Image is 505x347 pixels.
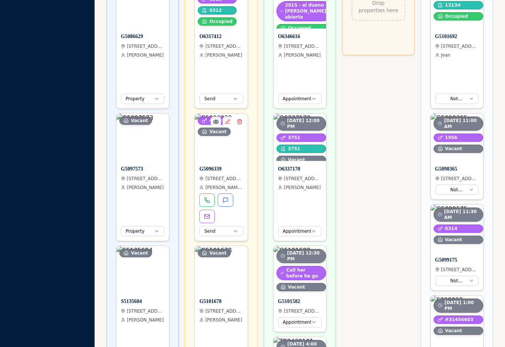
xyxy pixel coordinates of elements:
img: S5135604 [116,246,169,293]
span: [STREET_ADDRESS][DEMOGRAPHIC_DATA] [205,176,243,182]
span: [STREET_ADDRESS] [441,43,479,49]
span: [PERSON_NAME] [284,185,321,191]
span: Occupied [288,25,311,31]
span: Occupied [445,13,468,19]
span: [STREET_ADDRESS] [441,267,479,273]
span: Vacant [131,118,148,124]
h4: G5086629 [121,33,165,40]
span: Jean [441,52,451,58]
span: [DATE] 11:30 AM [444,209,479,220]
span: [PERSON_NAME] [127,317,164,323]
span: [STREET_ADDRESS][PERSON_NAME][PERSON_NAME] [205,43,243,49]
span: [DATE] 11:00 AM [444,118,479,129]
span: #31456603 [445,317,474,323]
span: Vacant [445,237,462,243]
span: [PERSON_NAME] [284,52,321,58]
img: O6337170 [274,114,326,161]
img: G5098365 [431,114,483,161]
span: [PERSON_NAME] [127,52,164,58]
span: [STREET_ADDRESS][PERSON_NAME] [441,176,479,182]
span: Vacant [445,328,462,334]
h4: G5097573 [121,165,165,173]
span: [STREET_ADDRESS][PERSON_NAME] [205,308,243,314]
h4: O6346616 [278,33,322,40]
span: 1956 [445,135,457,141]
span: Vacant [209,129,226,135]
span: Vacant [131,250,148,256]
h4: G5098365 [435,165,479,173]
h4: O6337170 [278,165,322,173]
span: Call her before he go [286,267,322,279]
h4: G5101692 [435,33,479,40]
h4: S5135604 [121,298,165,305]
span: [STREET_ADDRESS] [127,43,165,49]
span: [STREET_ADDRESS] [284,176,322,182]
span: 3751 [288,135,300,141]
span: [DATE] 12:00 PM [287,118,322,129]
span: Vacant [288,284,305,290]
span: [STREET_ADDRESS] [284,308,322,314]
span: [DATE] 12:30 PM [287,250,322,262]
img: G5099175 [431,205,483,252]
span: 1313# [445,2,461,8]
img: G5097573 [116,114,169,161]
span: 2015 - el dueno [PERSON_NAME] abierta [285,2,329,20]
span: Vacant [209,250,226,256]
span: [DATE] 1:00 PM [444,300,479,311]
img: G5096339 [195,114,247,161]
h4: G5101678 [199,298,243,305]
span: [PERSON_NAME] [205,317,242,323]
span: 3751 [288,146,300,152]
span: [PERSON_NAME] [127,185,164,191]
span: [PERSON_NAME] LLC [205,185,243,191]
h4: G5101582 [278,298,322,305]
span: Vacant [445,146,462,152]
span: [PERSON_NAME] [205,52,242,58]
img: 6320923 [431,296,483,343]
img: G5101582 [274,246,326,293]
span: Occupied [209,18,232,24]
span: 0312 [209,7,221,13]
img: G5101678 [195,246,247,293]
h4: G5099175 [435,256,479,264]
h4: G5096339 [199,165,243,173]
h4: O6317412 [199,33,243,40]
span: 0314 [445,226,457,232]
span: Vacant [288,157,305,163]
span: [STREET_ADDRESS] [127,176,165,182]
span: [STREET_ADDRESS][PERSON_NAME] [284,43,322,49]
span: [STREET_ADDRESS] [127,308,165,314]
span: 4003 [209,118,221,124]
